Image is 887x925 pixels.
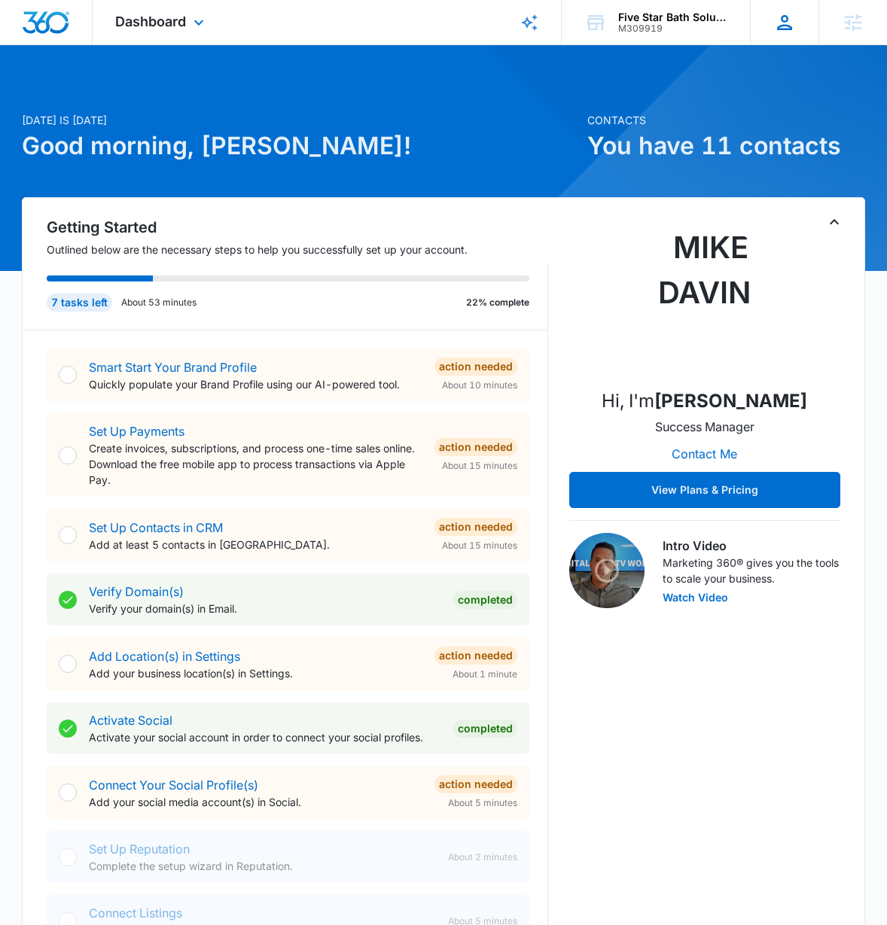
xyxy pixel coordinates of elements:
[47,216,547,239] h2: Getting Started
[618,11,728,23] div: account name
[654,390,807,412] strong: [PERSON_NAME]
[434,358,517,376] div: Action Needed
[629,225,780,376] img: Mike Davin
[89,665,422,681] p: Add your business location(s) in Settings.
[448,796,517,810] span: About 5 minutes
[22,112,578,128] p: [DATE] is [DATE]
[442,379,517,392] span: About 10 minutes
[466,296,529,309] p: 22% complete
[663,537,840,555] h3: Intro Video
[89,649,240,664] a: Add Location(s) in Settings
[587,112,865,128] p: Contacts
[663,592,728,603] button: Watch Video
[448,850,517,864] span: About 2 minutes
[89,537,422,552] p: Add at least 5 contacts in [GEOGRAPHIC_DATA].
[89,424,184,439] a: Set Up Payments
[89,713,172,728] a: Activate Social
[453,591,517,609] div: Completed
[442,459,517,473] span: About 15 minutes
[434,775,517,793] div: Action Needed
[434,647,517,665] div: Action Needed
[89,794,422,810] p: Add your social media account(s) in Social.
[587,128,865,164] h1: You have 11 contacts
[22,128,578,164] h1: Good morning, [PERSON_NAME]!
[618,23,728,34] div: account id
[602,388,807,415] p: Hi, I'm
[434,438,517,456] div: Action Needed
[89,729,440,745] p: Activate your social account in order to connect your social profiles.
[89,520,223,535] a: Set Up Contacts in CRM
[89,440,422,488] p: Create invoices, subscriptions, and process one-time sales online. Download the free mobile app t...
[663,555,840,586] p: Marketing 360® gives you the tools to scale your business.
[89,601,440,616] p: Verify your domain(s) in Email.
[47,294,112,312] div: 7 tasks left
[89,858,435,874] p: Complete the setup wizard in Reputation.
[89,376,422,392] p: Quickly populate your Brand Profile using our AI-powered tool.
[453,668,517,681] span: About 1 minute
[89,777,258,793] a: Connect Your Social Profile(s)
[434,518,517,536] div: Action Needed
[825,213,843,231] button: Toggle Collapse
[569,472,840,508] button: View Plans & Pricing
[655,418,754,436] p: Success Manager
[89,584,184,599] a: Verify Domain(s)
[89,360,257,375] a: Smart Start Your Brand Profile
[657,436,752,472] button: Contact Me
[121,296,197,309] p: About 53 minutes
[47,242,547,257] p: Outlined below are the necessary steps to help you successfully set up your account.
[442,539,517,552] span: About 15 minutes
[569,533,645,608] img: Intro Video
[453,720,517,738] div: Completed
[115,14,186,29] span: Dashboard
